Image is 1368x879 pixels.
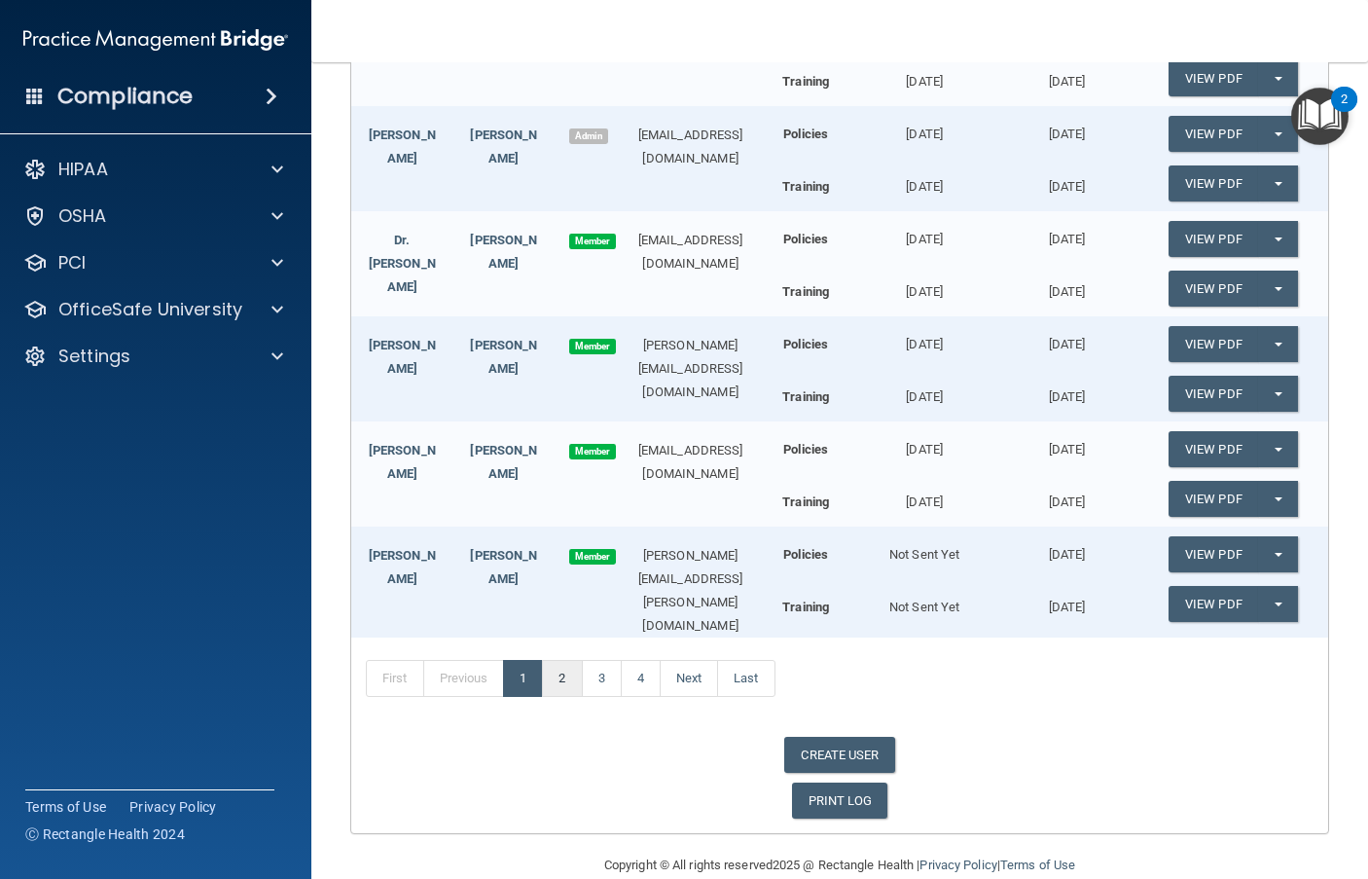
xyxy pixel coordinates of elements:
p: OfficeSafe University [58,298,242,321]
a: Privacy Policy [129,797,217,817]
div: [DATE] [995,376,1137,409]
div: [EMAIL_ADDRESS][DOMAIN_NAME] [623,439,758,486]
a: OSHA [23,204,283,228]
div: [DATE] [995,165,1137,199]
a: View PDF [1169,271,1258,307]
b: Training [782,389,829,404]
div: [PERSON_NAME][EMAIL_ADDRESS][DOMAIN_NAME] [623,334,758,404]
a: Privacy Policy [919,858,996,872]
a: View PDF [1169,116,1258,152]
a: 2 [542,660,582,697]
a: Terms of Use [25,797,106,817]
a: View PDF [1169,586,1258,622]
a: View PDF [1169,536,1258,572]
b: Policies [783,232,828,246]
a: First [366,660,424,697]
a: PRINT LOG [792,783,888,819]
span: Member [569,549,616,565]
a: CREATE USER [784,737,894,773]
div: [DATE] [995,60,1137,93]
b: Training [782,494,829,509]
a: [PERSON_NAME] [470,443,537,481]
div: [DATE] [853,316,995,356]
a: 3 [582,660,622,697]
b: Policies [783,337,828,351]
a: [PERSON_NAME] [369,548,436,586]
a: View PDF [1169,431,1258,467]
div: [DATE] [853,271,995,304]
div: [DATE] [995,211,1137,251]
b: Policies [783,547,828,562]
div: [DATE] [995,271,1137,304]
span: Ⓒ Rectangle Health 2024 [25,824,185,844]
b: Training [782,284,829,299]
div: [DATE] [995,481,1137,514]
div: Not Sent Yet [853,586,995,619]
b: Policies [783,127,828,141]
a: View PDF [1169,165,1258,201]
b: Training [782,74,829,89]
a: [PERSON_NAME] [470,338,537,376]
a: Dr. [PERSON_NAME] [369,233,436,294]
b: Training [782,600,829,614]
a: View PDF [1169,221,1258,257]
a: 1 [503,660,543,697]
a: View PDF [1169,481,1258,517]
div: [DATE] [995,421,1137,461]
div: [DATE] [995,316,1137,356]
a: [PERSON_NAME] [369,443,436,481]
iframe: Drift Widget Chat Controller [1031,741,1345,819]
div: [DATE] [853,421,995,461]
b: Policies [783,442,828,457]
div: [DATE] [853,481,995,514]
a: [PERSON_NAME] [470,233,537,271]
div: [PERSON_NAME][EMAIL_ADDRESS][PERSON_NAME][DOMAIN_NAME] [623,544,758,638]
a: 4 [621,660,661,697]
a: [PERSON_NAME] [369,128,436,165]
a: Settings [23,345,283,368]
h4: Compliance [57,83,193,110]
a: Terms of Use [1000,858,1075,872]
span: Member [569,444,616,459]
a: Last [717,660,774,697]
a: HIPAA [23,158,283,181]
p: OSHA [58,204,107,228]
p: Settings [58,345,130,368]
a: OfficeSafe University [23,298,283,321]
span: Member [569,234,616,249]
a: View PDF [1169,376,1258,412]
a: PCI [23,251,283,275]
div: [DATE] [853,211,995,251]
a: [PERSON_NAME] [369,338,436,376]
a: Previous [423,660,505,697]
div: [DATE] [995,586,1137,619]
img: PMB logo [23,20,288,59]
div: [EMAIL_ADDRESS][DOMAIN_NAME] [623,229,758,275]
div: [DATE] [853,165,995,199]
a: [PERSON_NAME] [470,548,537,586]
a: Next [660,660,718,697]
div: [DATE] [853,376,995,409]
a: View PDF [1169,326,1258,362]
a: View PDF [1169,60,1258,96]
button: Open Resource Center, 2 new notifications [1291,88,1349,145]
span: Admin [569,128,608,144]
a: [PERSON_NAME] [470,128,537,165]
div: [DATE] [853,106,995,146]
p: PCI [58,251,86,275]
span: Member [569,339,616,354]
b: Training [782,179,829,194]
div: [DATE] [853,60,995,93]
div: [DATE] [995,106,1137,146]
div: 2 [1341,99,1348,125]
p: HIPAA [58,158,108,181]
div: [EMAIL_ADDRESS][DOMAIN_NAME] [623,124,758,170]
div: Not Sent Yet [853,527,995,567]
div: [DATE] [995,527,1137,567]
